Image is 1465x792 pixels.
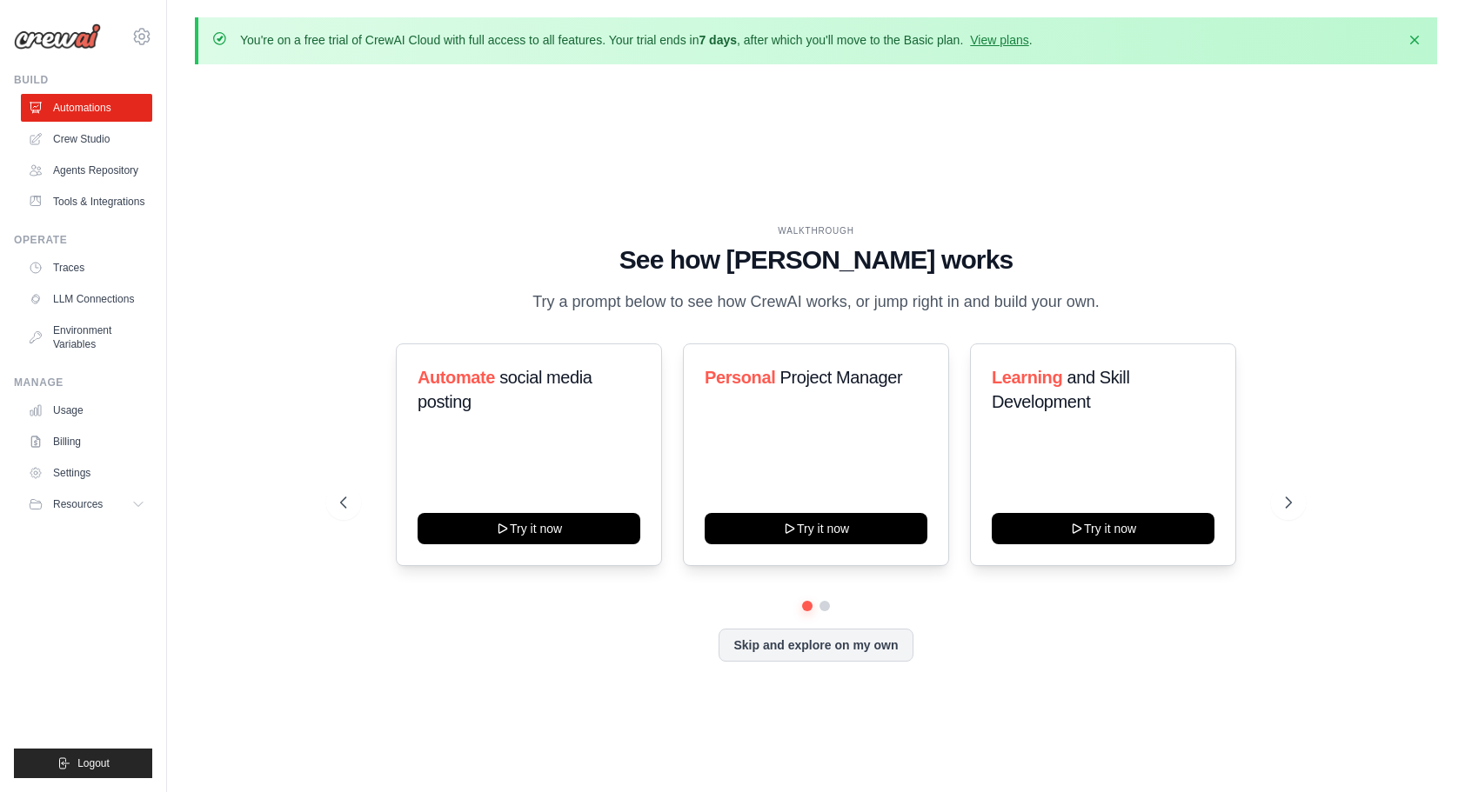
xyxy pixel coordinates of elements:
[699,33,737,47] strong: 7 days
[77,756,110,770] span: Logout
[340,244,1292,276] h1: See how [PERSON_NAME] works
[779,368,902,387] span: Project Manager
[14,23,101,50] img: Logo
[340,224,1292,237] div: WALKTHROUGH
[992,368,1129,411] span: and Skill Development
[14,376,152,389] div: Manage
[705,513,927,544] button: Try it now
[21,316,152,358] a: Environment Variables
[21,254,152,282] a: Traces
[21,490,152,518] button: Resources
[418,368,495,387] span: Automate
[992,513,1214,544] button: Try it now
[53,497,103,511] span: Resources
[992,368,1062,387] span: Learning
[240,31,1033,49] p: You're on a free trial of CrewAI Cloud with full access to all features. Your trial ends in , aft...
[14,73,152,87] div: Build
[21,125,152,153] a: Crew Studio
[21,285,152,313] a: LLM Connections
[21,396,152,424] a: Usage
[21,188,152,216] a: Tools & Integrations
[21,428,152,456] a: Billing
[21,459,152,487] a: Settings
[418,368,592,411] span: social media posting
[705,368,775,387] span: Personal
[970,33,1028,47] a: View plans
[719,629,913,662] button: Skip and explore on my own
[524,290,1108,315] p: Try a prompt below to see how CrewAI works, or jump right in and build your own.
[21,94,152,122] a: Automations
[21,156,152,184] a: Agents Repository
[14,233,152,247] div: Operate
[418,513,640,544] button: Try it now
[14,749,152,778] button: Logout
